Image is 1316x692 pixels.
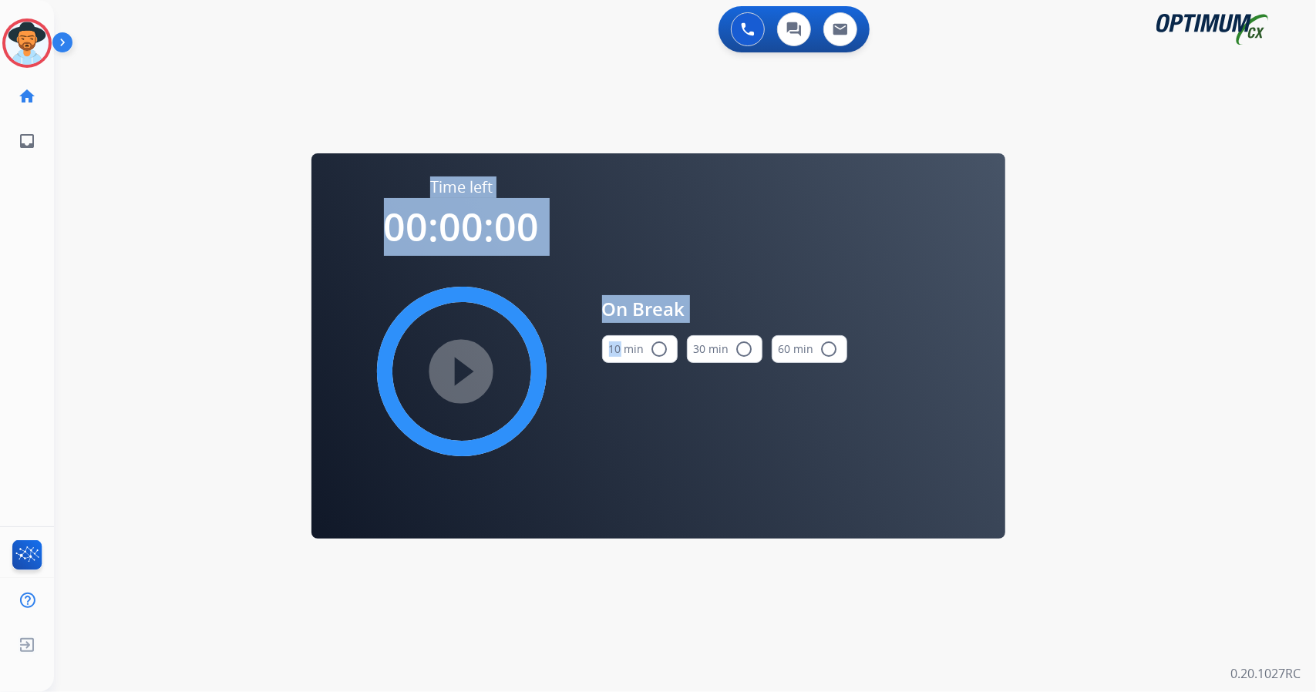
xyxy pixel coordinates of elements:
[651,340,669,358] mat-icon: radio_button_unchecked
[1230,664,1301,683] p: 0.20.1027RC
[820,340,839,358] mat-icon: radio_button_unchecked
[5,22,49,65] img: avatar
[602,295,847,323] span: On Break
[602,335,678,363] button: 10 min
[384,200,540,253] span: 00:00:00
[735,340,754,358] mat-icon: radio_button_unchecked
[430,176,493,198] span: Time left
[18,132,36,150] mat-icon: inbox
[687,335,762,363] button: 30 min
[772,335,847,363] button: 60 min
[18,87,36,106] mat-icon: home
